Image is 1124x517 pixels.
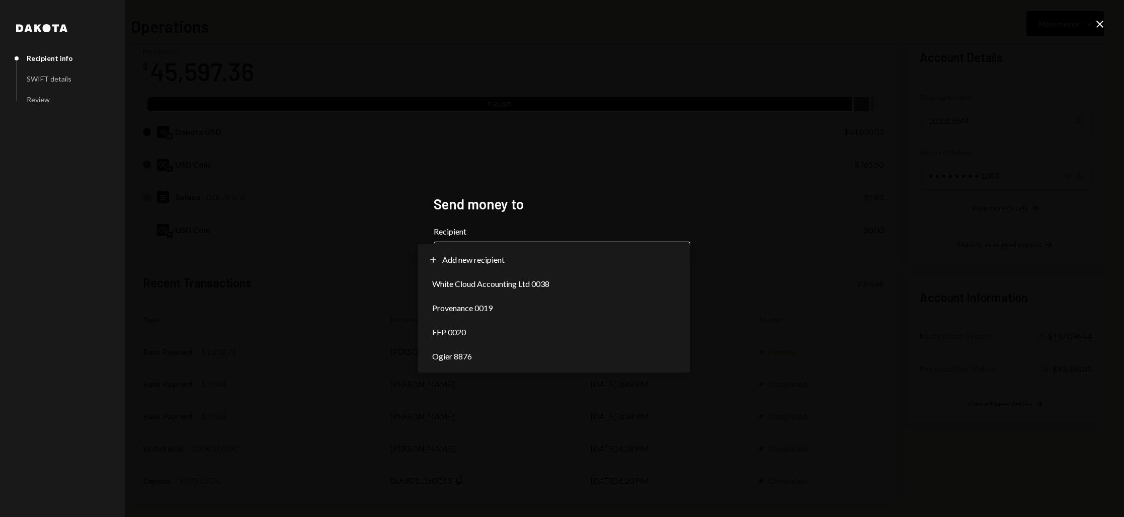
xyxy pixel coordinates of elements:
[434,194,690,214] h2: Send money to
[432,326,466,338] span: FFP 0020
[432,278,549,290] span: White Cloud Accounting Ltd 0038
[434,226,690,238] label: Recipient
[432,302,493,314] span: Provenance 0019
[27,54,73,62] div: Recipient info
[442,254,505,266] span: Add new recipient
[434,242,690,270] button: Recipient
[27,75,71,83] div: SWIFT details
[432,350,472,362] span: Ogier 8876
[27,95,50,104] div: Review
